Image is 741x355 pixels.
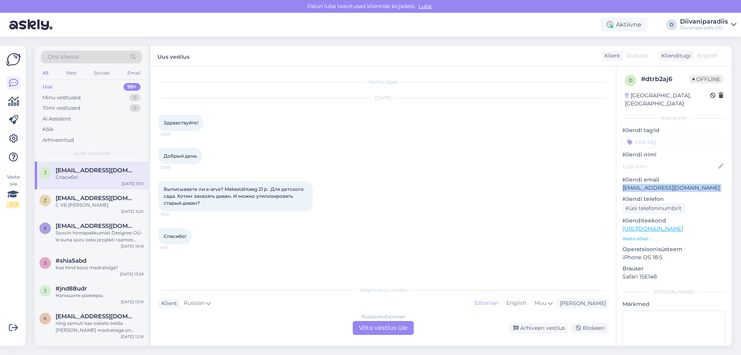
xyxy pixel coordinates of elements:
div: Kas hind koos madratsiga? [56,264,144,271]
div: Напишите размеры. [56,292,144,299]
input: Lisa tag [623,136,726,148]
span: Russian [627,52,648,60]
div: Arhiveeritud [42,136,74,144]
div: Kõik [42,126,54,133]
span: #shia5abd [56,257,86,264]
div: [PERSON_NAME] [557,299,606,307]
div: Klient [601,52,620,60]
div: Aktiivne [601,18,648,32]
img: Askly Logo [6,52,21,67]
div: 0 [129,104,140,112]
div: [DATE] 3:20 [121,209,144,214]
span: #jnd88udr [56,285,87,292]
span: klaire.vaher0@gmail.com [56,223,136,229]
div: [DATE] 16:19 [121,243,144,249]
span: j [44,170,46,175]
div: Blokeeri [571,323,608,333]
div: ning samuti kas oskate öelda [PERSON_NAME] madratsiga on toode näidisena Järve keskuse poes väljas? [56,320,144,334]
div: 0 [129,94,140,102]
p: iPhone OS 18.5 [623,253,726,262]
span: d [629,77,633,83]
div: All [41,68,50,78]
p: Safari 15E148 [623,273,726,281]
div: Vestlus algas [158,78,608,85]
span: 13:09 [161,131,189,137]
div: 2 / 3 [6,201,20,208]
div: D [666,19,677,30]
span: karmenkilk1@gmail.com [56,313,136,320]
div: [GEOGRAPHIC_DATA], [GEOGRAPHIC_DATA] [625,92,710,108]
div: Estonian [471,297,502,309]
div: Email [126,68,142,78]
div: С УВ.[PERSON_NAME] [56,202,144,209]
a: DiivaniparadiisDiivaniparadiis OÜ [680,19,736,31]
span: 13:11 [161,245,189,251]
p: Kliendi tag'id [623,126,726,134]
span: juliaprigoda@mail.ru [56,167,136,174]
p: Kliendi telefon [623,195,726,203]
span: s [44,260,47,266]
div: Klienditugi [658,52,691,60]
label: Uus vestlus [157,51,189,61]
p: Vaata edasi ... [623,235,726,242]
div: 99+ [123,83,140,91]
div: [DATE] 12:16 [121,334,144,340]
span: Выписываете ли e-arve? Maksetähtaeg 21 p. Для детского сада. Хотим заказать диван. И можно утилиз... [164,186,305,206]
span: 13:09 [161,165,189,170]
a: [URL][DOMAIN_NAME] [623,225,683,232]
span: Otsi kliente [48,53,79,61]
div: Web [64,68,78,78]
p: Operatsioonisüsteem [623,245,726,253]
div: Tiimi vestlused [42,104,80,112]
p: [EMAIL_ADDRESS][DOMAIN_NAME] [623,184,726,192]
div: Valige keel ja vastake [158,287,608,294]
p: Kliendi nimi [623,151,726,159]
p: Brauser [623,265,726,273]
div: Minu vestlused [42,94,81,102]
div: [DATE] 13:19 [121,299,144,305]
p: Klienditeekond [623,217,726,225]
span: Спасибо! [164,233,186,239]
div: Diivaniparadiis OÜ [680,25,728,31]
span: Здравствуйте! [164,120,198,126]
span: j [44,288,46,294]
span: English [697,52,717,60]
div: Socials [92,68,111,78]
span: z [44,197,47,203]
div: Спасибо! [56,174,144,181]
div: Klient [158,299,177,307]
div: [DATE] [158,95,608,102]
div: Vaata siia [6,173,20,208]
div: Kliendi info [623,115,726,122]
span: k [44,316,47,321]
span: 13:10 [161,212,189,217]
span: Muu [535,299,546,306]
div: Uus [42,83,52,91]
p: Märkmed [623,300,726,308]
input: Lisa nimi [623,162,717,171]
span: zban@list.ru [56,195,136,202]
div: # dtrb2aj6 [641,75,689,84]
div: Küsi telefoninumbrit [623,203,685,214]
span: Russian [184,299,205,307]
div: AI Assistent [42,115,71,123]
div: [PERSON_NAME] [623,289,726,296]
span: Uued vestlused [74,150,110,157]
span: Добрый день [164,153,197,159]
div: Russian to Estonian [362,313,405,320]
div: Soovin hinnapakkumist Desigree OÜ-le kuna soov osta projekti raames aiamööblit AIAMÖÖBEL NASSAU l... [56,229,144,243]
span: k [44,225,47,231]
div: [DATE] 13:29 [120,271,144,277]
span: Offline [689,75,723,83]
div: English [502,297,530,309]
div: Võta vestlus üle [353,321,414,335]
div: Diivaniparadiis [680,19,728,25]
p: Kliendi email [623,176,726,184]
span: Luba [416,3,434,10]
div: [DATE] 13:11 [122,181,144,187]
div: Arhiveeri vestlus [509,323,568,333]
